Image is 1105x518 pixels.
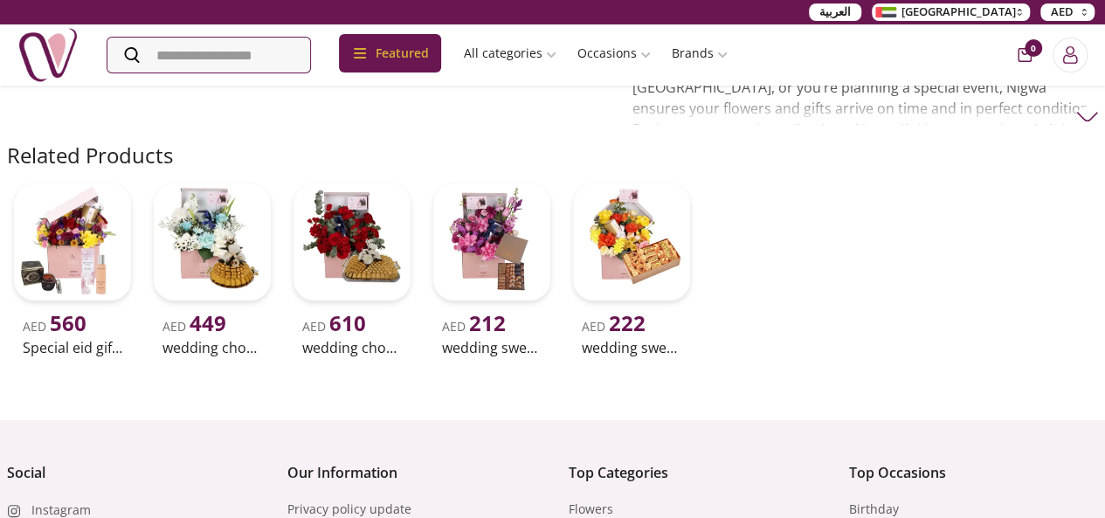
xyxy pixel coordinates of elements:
[147,176,278,362] a: uae-gifts-wedding Chocolate 4AED 449wedding chocolate 4
[287,176,418,362] a: uae-gifts-wedding Chocolate 6AED 610wedding chocolate 6
[23,337,122,358] h2: Special eid gift for women 14
[287,501,411,518] a: Privacy policy update
[7,462,256,483] h4: Social
[302,318,366,335] span: AED
[1053,38,1088,73] button: Login
[1040,3,1095,21] button: AED
[1025,39,1042,57] span: 0
[14,183,131,300] img: uae-gifts-Special Eid Gift for women 14
[17,24,79,86] img: Nigwa-uae-gifts
[442,318,506,335] span: AED
[162,337,262,358] h2: wedding chocolate 4
[162,318,226,335] span: AED
[1018,48,1032,62] button: cart-button
[1076,106,1098,128] img: arrow
[1051,3,1074,21] span: AED
[23,318,86,335] span: AED
[582,337,681,358] h2: wedding sweets 30
[442,337,542,358] h2: wedding sweets 26
[339,34,441,73] div: Featured
[582,318,646,335] span: AED
[329,308,366,337] span: 610
[50,308,86,337] span: 560
[567,38,661,69] a: Occasions
[7,176,138,362] a: uae-gifts-Special Eid Gift for women 14AED 560Special eid gift for women 14
[426,176,557,362] a: uae-gifts-wedding Sweets 26AED 212wedding sweets 26
[901,3,1016,21] span: [GEOGRAPHIC_DATA]
[569,462,818,483] h4: Top Categories
[819,3,851,21] span: العربية
[190,308,226,337] span: 449
[661,38,738,69] a: Brands
[302,337,402,358] h2: wedding chocolate 6
[849,462,1098,483] h4: Top Occasions
[154,183,271,300] img: uae-gifts-wedding Chocolate 4
[433,183,550,300] img: uae-gifts-wedding Sweets 26
[872,3,1030,21] button: [GEOGRAPHIC_DATA]
[849,501,899,518] a: Birthday
[609,308,646,337] span: 222
[566,176,697,362] a: uae-gifts-wedding Sweets 30AED 222wedding sweets 30
[569,501,613,518] a: Flowers
[287,462,536,483] h4: Our Information
[7,142,173,169] h2: Related Products
[107,38,310,73] input: Search
[875,7,896,17] img: Arabic_dztd3n.png
[294,183,411,300] img: uae-gifts-wedding Chocolate 6
[469,308,506,337] span: 212
[453,38,567,69] a: All categories
[573,183,690,300] img: uae-gifts-wedding Sweets 30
